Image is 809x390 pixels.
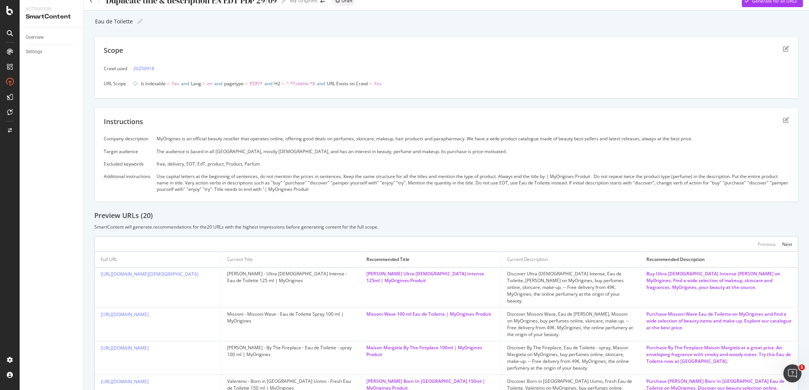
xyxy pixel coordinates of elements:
[141,80,166,87] span: Is Indexable
[782,241,792,247] div: Next
[250,80,263,87] span: PDP/*
[214,80,222,87] span: and
[782,240,792,249] button: Next
[167,80,169,87] span: =
[366,270,495,284] div: [PERSON_NAME] Ultra [DEMOGRAPHIC_DATA] Intense 125ml | MyOrigines Produit
[646,270,792,291] div: Buy Ultra [DEMOGRAPHIC_DATA] Intense [PERSON_NAME] on MyOrigines. Find a wide selection of makeup...
[157,148,789,155] div: The audience is based in all [GEOGRAPHIC_DATA], mostly [DEMOGRAPHIC_DATA], and has an interest in...
[104,148,151,155] div: Target audience
[94,18,133,25] div: Eau de Toilette
[646,344,792,365] div: Purchase By The Fireplace Maison Margiela at a great price. An enveloping fragrance with smoky an...
[26,6,77,12] div: Activation
[374,80,381,87] span: Yes
[104,161,151,167] div: Excluded keywords
[327,80,368,87] span: URL Exists on Crawl
[133,64,154,72] a: 20250918
[286,80,315,87] span: ^.*Toilette.*$
[181,80,189,87] span: and
[26,12,77,21] div: SmartContent
[101,345,149,351] a: [URL][DOMAIN_NAME]
[227,256,253,263] div: Current Title
[366,311,495,318] div: Missoni Wave 100 ml Eau de Toilette | MyOrigines Produit
[157,161,789,167] div: free, delivery, EDT, EdT, product, Product, Parfum
[26,48,78,56] a: Settings
[224,80,244,87] span: pagetype
[799,364,805,370] span: 1
[507,270,634,304] div: Discover Ultra [DEMOGRAPHIC_DATA] Intense, Eau de Toilette, [PERSON_NAME] on MyOrigines, buy perf...
[758,240,776,249] button: Previous
[104,65,127,72] div: Crawl used
[101,271,198,277] a: [URL][DOMAIN_NAME][DEMOGRAPHIC_DATA]
[26,34,78,41] a: Overview
[101,378,149,385] a: [URL][DOMAIN_NAME]
[104,135,151,142] div: Company description
[26,48,42,56] div: Settings
[758,241,776,247] div: Previous
[317,80,325,87] span: and
[281,80,284,87] span: =
[191,80,201,87] span: Lang
[137,19,143,24] i: Edit report name
[227,270,354,284] div: [PERSON_NAME] - Ultra [DEMOGRAPHIC_DATA] Intense - Eau de Toilette 125 ml | MyOrigines
[274,80,280,87] span: H2
[366,344,495,358] div: Maison Margiela By The Fireplace 100ml | MyOrigines Produit
[104,173,151,180] div: Additional instructions
[366,256,409,263] div: Recommended Title
[157,173,789,192] div: Use capital letters at the beginning of sentences, do not mention the prices in sentences. Keep t...
[783,46,789,52] div: edit
[104,80,127,87] div: URL Scope
[227,344,354,358] div: [PERSON_NAME] - By The Fireplace - Eau de Toilette - spray 100 ml | MyOrigines
[507,344,634,372] div: Discover By The Fireplace, Eau de Toilette - spray, Maison Margiela on MyOrigines, buy perfumes o...
[207,80,212,87] span: en
[101,311,149,318] a: [URL][DOMAIN_NAME]
[101,256,117,263] div: Full URL
[507,256,548,263] div: Current Description
[369,80,372,87] span: =
[245,80,248,87] span: =
[104,117,143,127] div: Instructions
[104,46,123,55] div: Scope
[94,224,798,230] div: SmartContent will generate recommendations for the 20 URLs with the highest impressions before ge...
[94,211,798,221] div: Preview URLs ( 20 )
[265,80,272,87] span: and
[26,34,44,41] div: Overview
[646,311,792,331] div: Purchase Missoni Wave Eau de Toilette on MyOrigines and find a wide selection of beauty items and...
[172,80,179,87] span: Yes
[507,311,634,338] div: Discover Missoni Wave, Eau de [PERSON_NAME], Missoni on MyOrigines, buy perfumes online, skincare...
[783,117,789,123] div: edit
[646,256,705,263] div: Recommended Description
[783,364,801,382] iframe: Intercom live chat
[157,135,789,142] div: MyOrigines is an official beauty reseller that operates online, offering good deals on perfumes, ...
[227,311,354,324] div: Missoni - Missoni Wave - Eau de Toilette Spray 100 ml | MyOrigines
[202,80,205,87] span: =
